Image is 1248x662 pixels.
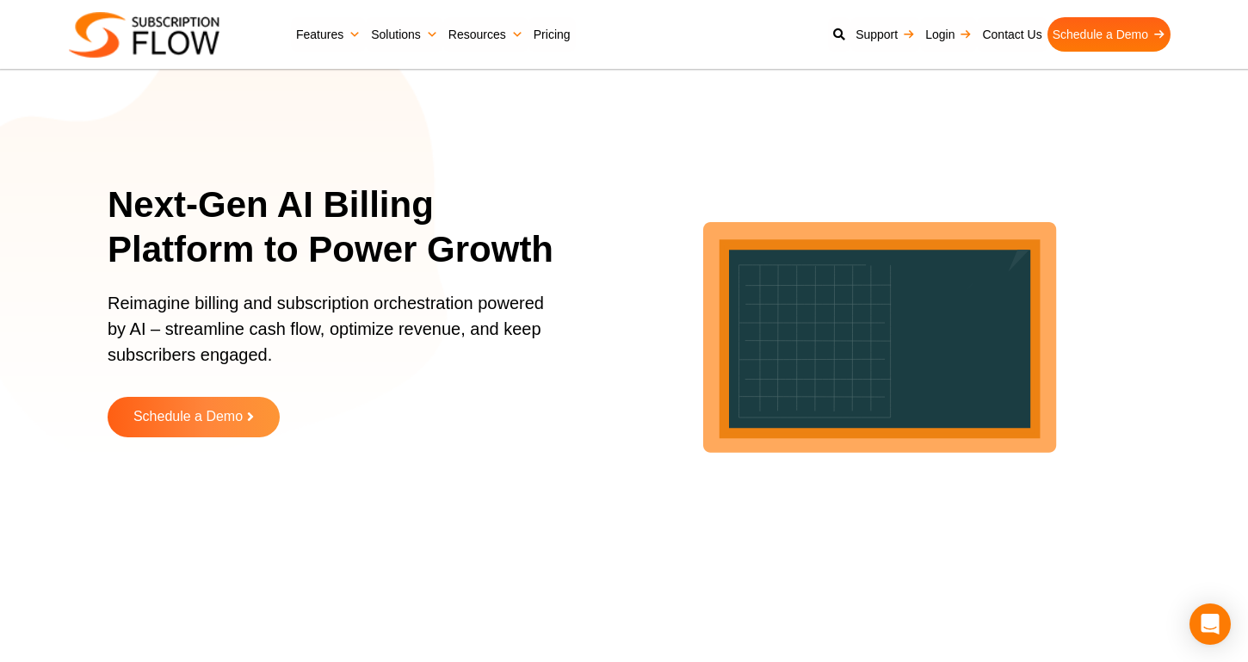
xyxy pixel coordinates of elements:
a: Login [920,17,977,52]
div: Open Intercom Messenger [1189,603,1231,645]
a: Schedule a Demo [108,397,280,437]
span: Schedule a Demo [133,410,243,424]
a: Resources [443,17,528,52]
a: Solutions [366,17,443,52]
a: Pricing [528,17,576,52]
a: Contact Us [977,17,1047,52]
h1: Next-Gen AI Billing Platform to Power Growth [108,183,577,273]
img: Subscriptionflow [69,12,219,58]
p: Reimagine billing and subscription orchestration powered by AI – streamline cash flow, optimize r... [108,290,555,385]
a: Features [291,17,366,52]
a: Schedule a Demo [1047,17,1171,52]
a: Support [850,17,920,52]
